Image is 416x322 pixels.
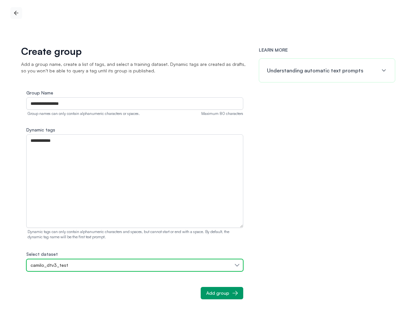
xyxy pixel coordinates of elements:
[26,229,243,240] p: Dynamic tags can only contain alphanumeric characters and spaces, but cannot start or end with a ...
[259,47,395,53] h3: LEARN MORE
[21,61,248,74] p: Add a group name, create a list of tags, and select a training dataset. Dynamic tags are created ...
[201,287,243,299] button: Add group
[26,251,58,257] label: Select dataset
[206,290,229,296] div: Add group
[267,67,363,74] h4: Understanding automatic text prompts
[31,262,68,268] span: camilo_dtv3_test
[26,90,243,96] label: Group Name
[201,111,243,116] div: Maximum 80 characters
[26,259,243,271] button: camilo_dtv3_test
[26,127,243,133] label: Dynamic tags
[21,47,248,56] h1: Create group
[259,59,395,82] button: Understanding automatic text prompts
[26,111,140,116] div: Group names can only contain alphanumeric characters or spaces.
